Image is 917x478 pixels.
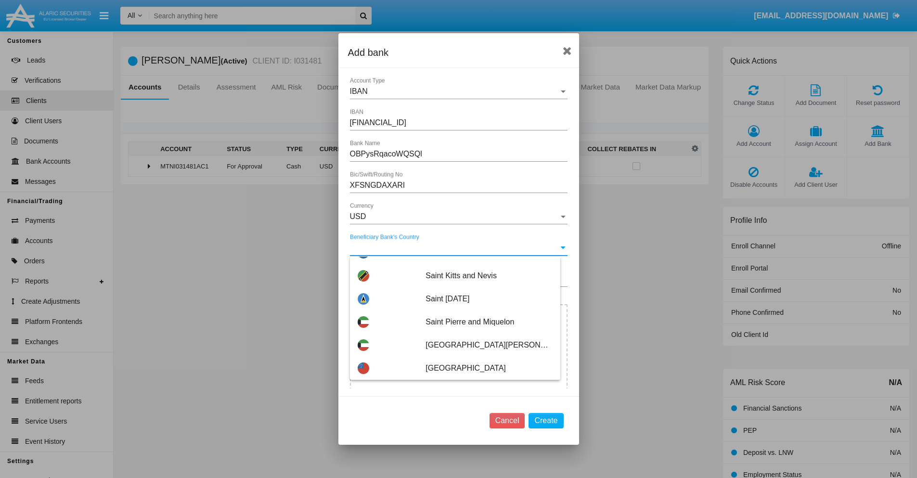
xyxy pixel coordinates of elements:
[348,45,569,60] div: Add bank
[350,87,368,95] span: IBAN
[426,310,552,334] span: Saint Pierre and Miquelon
[490,413,525,428] button: Cancel
[350,212,366,220] span: USD
[529,413,563,428] button: Create
[426,357,552,380] span: [GEOGRAPHIC_DATA]
[426,264,552,287] span: Saint Kitts and Nevis
[426,287,552,310] span: Saint [DATE]
[426,334,552,357] span: [GEOGRAPHIC_DATA][PERSON_NAME]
